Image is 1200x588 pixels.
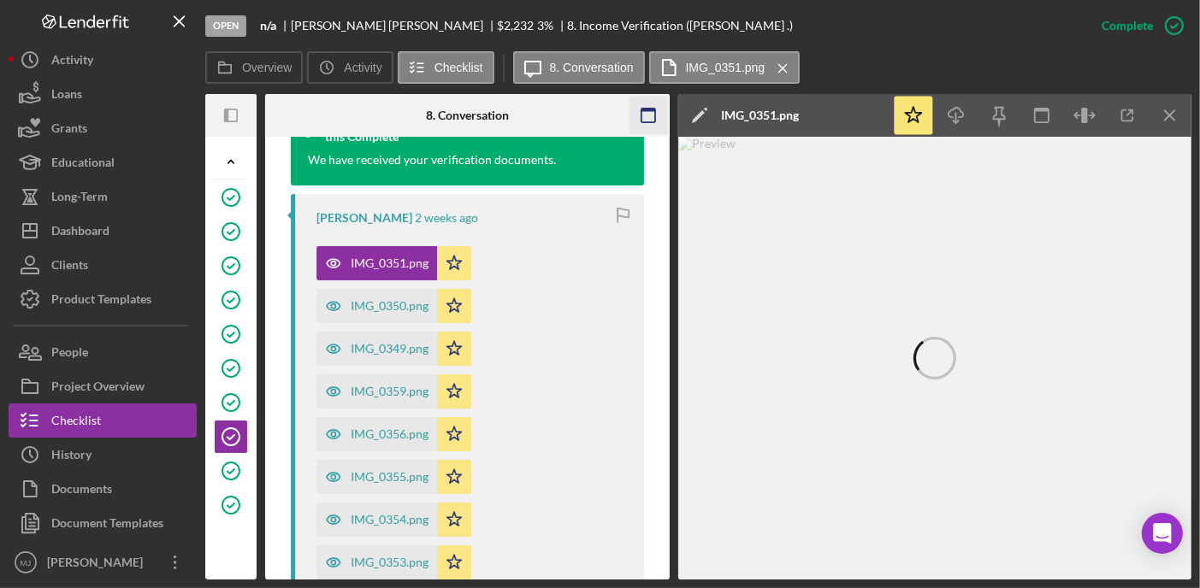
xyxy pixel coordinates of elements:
[307,51,393,84] button: Activity
[51,214,109,252] div: Dashboard
[291,19,498,32] div: [PERSON_NAME] [PERSON_NAME]
[9,545,197,579] button: MJ[PERSON_NAME]
[550,61,634,74] label: 8. Conversation
[9,403,197,438] button: Checklist
[43,545,154,584] div: [PERSON_NAME]
[316,289,471,323] button: IMG_0350.png
[9,506,197,540] button: Document Templates
[51,506,163,544] div: Document Templates
[1142,513,1183,554] div: Open Intercom Messenger
[9,369,197,403] button: Project Overview
[1085,9,1191,43] button: Complete
[51,369,145,408] div: Project Overview
[686,61,766,74] label: IMG_0351.png
[51,403,101,442] div: Checklist
[568,19,794,32] div: 8. Income Verification ([PERSON_NAME] .)
[316,460,471,494] button: IMG_0355.png
[351,513,429,526] div: IMG_0354.png
[9,145,197,179] button: Educational
[242,61,292,74] label: Overview
[426,109,509,122] div: 8. Conversation
[51,438,92,476] div: History
[351,470,429,484] div: IMG_0355.png
[205,15,246,37] div: Open
[351,299,429,313] div: IMG_0350.png
[51,282,151,320] div: Product Templates
[351,256,429,270] div: IMG_0351.png
[9,111,197,145] button: Grants
[51,472,112,510] div: Documents
[9,77,197,111] button: Loans
[1102,9,1153,43] div: Complete
[351,385,429,398] div: IMG_0359.png
[51,248,88,286] div: Clients
[351,427,429,441] div: IMG_0356.png
[9,282,197,316] button: Product Templates
[537,19,553,32] div: 3 %
[51,111,87,150] div: Grants
[344,61,381,74] label: Activity
[649,51,801,84] button: IMG_0351.png
[9,335,197,369] button: People
[721,109,799,122] div: IMG_0351.png
[51,145,115,184] div: Educational
[351,556,429,569] div: IMG_0353.png
[9,438,197,472] button: History
[51,43,93,81] div: Activity
[260,19,276,32] b: n/a
[9,179,197,214] button: Long-Term
[316,332,471,366] button: IMG_0349.png
[9,472,197,506] button: Documents
[291,151,573,185] div: We have received your verification documents.
[316,246,471,280] button: IMG_0351.png
[316,545,471,579] button: IMG_0353.png
[316,211,412,225] div: [PERSON_NAME]
[9,248,197,282] button: Clients
[9,214,197,248] button: Dashboard
[51,179,108,218] div: Long-Term
[316,417,471,451] button: IMG_0356.png
[316,374,471,409] button: IMG_0359.png
[316,503,471,537] button: IMG_0354.png
[9,43,197,77] button: Activity
[51,335,88,373] div: People
[51,77,82,115] div: Loans
[498,18,535,32] span: $2,232
[205,51,303,84] button: Overview
[513,51,645,84] button: 8. Conversation
[351,342,429,356] div: IMG_0349.png
[398,51,494,84] button: Checklist
[434,61,483,74] label: Checklist
[21,558,32,567] text: MJ
[415,211,478,225] time: 2025-09-11 17:40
